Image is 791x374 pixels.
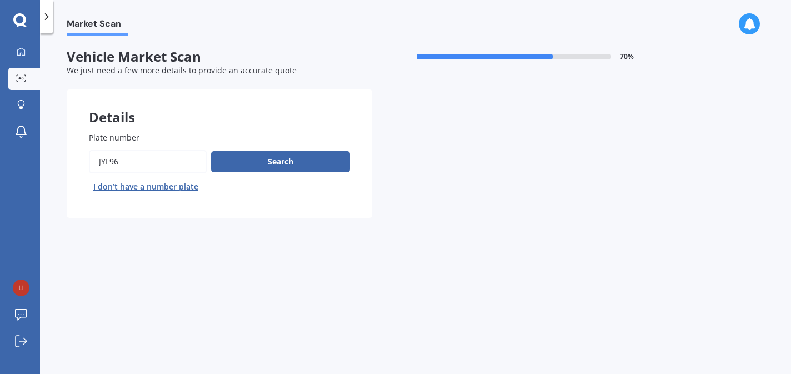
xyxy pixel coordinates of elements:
span: We just need a few more details to provide an accurate quote [67,65,297,76]
input: Enter plate number [89,150,207,173]
span: Plate number [89,132,139,143]
button: Search [211,151,350,172]
span: Vehicle Market Scan [67,49,372,65]
img: 831d2cba79cba78ef3e81a91431c82c5 [13,280,29,296]
button: I don’t have a number plate [89,178,203,196]
span: 70 % [620,53,634,61]
span: Market Scan [67,18,128,33]
div: Details [67,89,372,123]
